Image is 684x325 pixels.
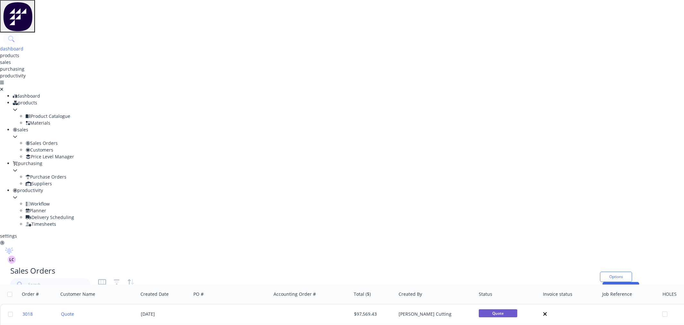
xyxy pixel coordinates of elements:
h1: Sales Orders [10,266,90,276]
div: Order # [22,291,39,297]
div: Job Reference [602,291,632,297]
div: Sales Orders [26,140,684,146]
div: Workflow [26,200,684,207]
div: Timesheets [26,221,684,227]
div: dashboard [13,92,684,99]
div: Total ($) [354,291,371,297]
input: Search... [28,278,91,291]
div: Planner [26,207,684,214]
div: Created By [399,291,422,297]
div: Created Date [140,291,169,297]
div: Accounting Order # [274,291,316,297]
div: Product Catalogue [26,113,684,119]
a: Quote [61,311,74,317]
div: Purchase Orders [26,173,684,180]
div: [DATE] [141,311,189,317]
div: PO # [193,291,204,297]
div: purchasing [13,160,684,167]
div: Customer Name [60,291,95,297]
div: Status [479,291,492,297]
div: Suppliers [26,180,684,187]
div: productivity [13,187,684,194]
div: $97,569.43 [354,311,394,317]
button: Options [600,272,632,282]
div: Materials [26,119,684,126]
div: Price Level Manager [26,153,684,160]
div: products [13,99,684,106]
div: Customers [26,146,684,153]
div: [PERSON_NAME] Cutting [399,311,474,317]
span: LC [9,257,14,263]
div: sales [13,126,684,133]
div: Invoice status [543,291,572,297]
div: HOLES [663,291,677,297]
div: Delivery Scheduling [26,214,684,221]
button: Create order [603,282,639,292]
img: Factory [3,1,32,31]
span: Quote [479,309,517,317]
